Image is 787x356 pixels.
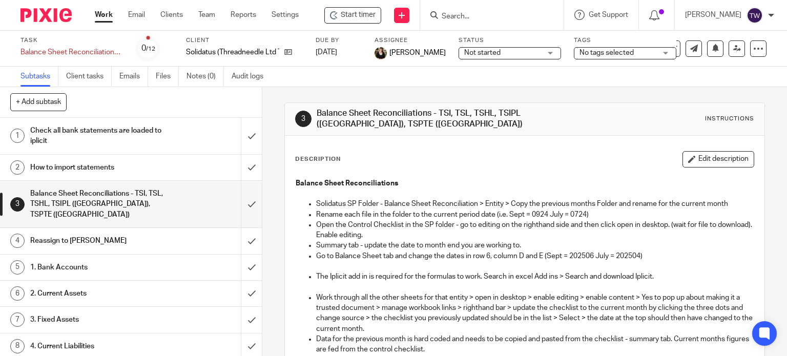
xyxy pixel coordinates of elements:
button: + Add subtask [10,93,67,111]
span: Get Support [589,11,628,18]
span: Not started [464,49,501,56]
a: Subtasks [20,67,58,87]
a: Notes (0) [187,67,224,87]
a: Email [128,10,145,20]
a: Team [198,10,215,20]
label: Assignee [375,36,446,45]
div: 7 [10,312,25,327]
h1: Balance Sheet Reconciliations - TSI, TSL, TSHL, TSIPL ([GEOGRAPHIC_DATA]), TSPTE ([GEOGRAPHIC_DATA]) [30,186,164,222]
div: 3 [295,111,312,127]
label: Task [20,36,123,45]
div: 2 [10,160,25,175]
div: 1 [10,129,25,143]
a: Emails [119,67,148,87]
p: The Iplicit add in is required for the formulas to work. Search in excel Add ins > Search and dow... [316,271,754,282]
a: Files [156,67,179,87]
p: Open the Control Checklist in the SP folder - go to editing on the righthand side and then click ... [316,220,754,241]
div: 5 [10,260,25,275]
p: Description [295,155,341,163]
div: Solidatus (Threadneedle Ltd T/A) - Balance Sheet Reconciliations - Solidatus [324,7,381,24]
strong: Balance Sheet Reconciliations [296,180,398,187]
p: Go to Balance Sheet tab and change the dates in row 6, column D and E (Sept = 202506 July = 202504) [316,251,754,261]
div: Instructions [705,115,754,123]
div: 4 [10,234,25,248]
a: Client tasks [66,67,112,87]
div: 0 [141,43,155,54]
a: Audit logs [232,67,271,87]
label: Status [459,36,561,45]
div: Balance Sheet Reconciliations - Solidatus [20,47,123,57]
a: Clients [160,10,183,20]
h1: 3. Fixed Assets [30,312,164,327]
span: No tags selected [579,49,634,56]
a: Reports [231,10,256,20]
p: [PERSON_NAME] [685,10,741,20]
p: Rename each file in the folder to the current period date (i.e. Sept = 0924 July = 0724) [316,210,754,220]
span: [DATE] [316,49,337,56]
label: Client [186,36,303,45]
h1: How to import statements [30,160,164,175]
span: Start timer [341,10,376,20]
button: Edit description [682,151,754,167]
div: 6 [10,286,25,301]
p: Data for the previous month is hard coded and needs to be copied and pasted from the checklist - ... [316,334,754,355]
h1: 1. Bank Accounts [30,260,164,275]
h1: Balance Sheet Reconciliations - TSI, TSL, TSHL, TSIPL ([GEOGRAPHIC_DATA]), TSPTE ([GEOGRAPHIC_DATA]) [317,108,546,130]
div: 3 [10,197,25,212]
h1: Reassign to [PERSON_NAME] [30,233,164,248]
img: svg%3E [747,7,763,24]
h1: 2. Current Assets [30,286,164,301]
input: Search [441,12,533,22]
a: Work [95,10,113,20]
p: Summary tab - update the date to month end you are working to. [316,240,754,250]
p: Solidatus SP Folder - Balance Sheet Reconciliation > Entity > Copy the previous months Folder and... [316,199,754,209]
p: Solidatus (Threadneedle Ltd T/A) [186,47,279,57]
h1: Check all bank statements are loaded to iplicit [30,123,164,149]
p: Work through all the other sheets for that entity > open in desktop > enable editing > enable con... [316,292,754,334]
div: 8 [10,339,25,353]
img: Helen%20Campbell.jpeg [375,47,387,59]
h1: 4. Current Liabilities [30,339,164,354]
label: Tags [574,36,676,45]
span: [PERSON_NAME] [389,48,446,58]
small: /12 [146,46,155,52]
img: Pixie [20,8,72,22]
a: Settings [272,10,299,20]
label: Due by [316,36,362,45]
